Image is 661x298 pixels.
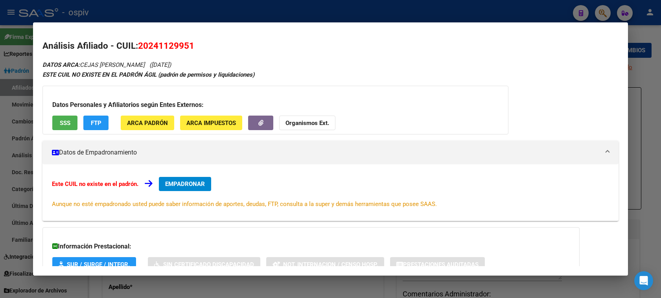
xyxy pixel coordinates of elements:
[52,116,77,130] button: SSS
[165,180,205,188] span: EMPADRONAR
[52,180,138,188] strong: Este CUIL no existe en el padrón.
[52,242,570,251] h3: Información Prestacional:
[42,141,619,164] mat-expansion-panel-header: Datos de Empadronamiento
[279,116,335,130] button: Organismos Ext.
[285,120,329,127] strong: Organismos Ext.
[42,39,619,53] h2: Análisis Afiliado - CUIL:
[163,261,254,268] span: Sin Certificado Discapacidad
[148,257,260,272] button: Sin Certificado Discapacidad
[52,100,499,110] h3: Datos Personales y Afiliatorios según Entes Externos:
[60,120,70,127] span: SSS
[42,164,619,221] div: Datos de Empadronamiento
[52,257,136,272] button: SUR / SURGE / INTEGR.
[91,120,101,127] span: FTP
[121,116,174,130] button: ARCA Padrón
[83,116,109,130] button: FTP
[42,61,145,68] span: CEJAS [PERSON_NAME]
[266,257,384,272] button: Not. Internacion / Censo Hosp.
[159,177,211,191] button: EMPADRONAR
[180,116,242,130] button: ARCA Impuestos
[67,261,130,268] span: SUR / SURGE / INTEGR.
[634,271,653,290] div: Open Intercom Messenger
[186,120,236,127] span: ARCA Impuestos
[138,40,194,51] span: 20241129951
[42,71,254,78] strong: ESTE CUIL NO EXISTE EN EL PADRÓN ÁGIL (padrón de permisos y liquidaciones)
[390,257,485,272] button: Prestaciones Auditadas
[52,148,600,157] mat-panel-title: Datos de Empadronamiento
[403,261,479,268] span: Prestaciones Auditadas
[149,61,171,68] span: ([DATE])
[52,201,437,208] span: Aunque no esté empadronado usted puede saber información de aportes, deudas, FTP, consulta a la s...
[127,120,168,127] span: ARCA Padrón
[283,261,378,268] span: Not. Internacion / Censo Hosp.
[42,61,80,68] strong: DATOS ARCA:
